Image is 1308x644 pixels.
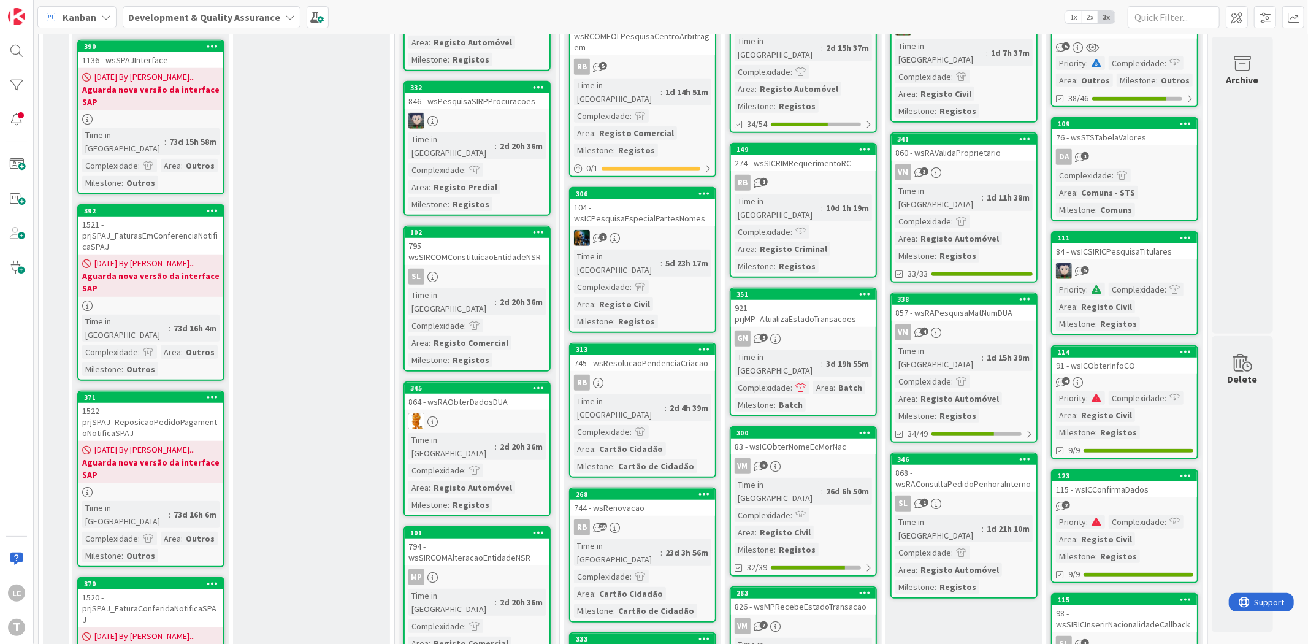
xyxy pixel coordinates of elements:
div: Milestone [574,144,613,157]
span: : [774,398,776,412]
div: 351 [736,290,876,299]
span: 3 [920,167,928,175]
span: : [951,70,953,83]
div: 1d 7h 37m [988,46,1033,59]
span: 5 [1062,42,1070,50]
div: Time in [GEOGRAPHIC_DATA] [408,288,495,315]
span: : [790,225,792,239]
div: DA [1056,149,1072,165]
div: 345864 - wsRAObterDadosDUA [405,383,549,410]
a: 10976 - wsSTSTabelaValoresDAComplexidade:Area:Comuns - STSMilestone:Comuns [1051,117,1198,221]
div: 102 [410,228,549,237]
div: DA [1052,149,1197,165]
div: Area [574,126,594,140]
span: : [1076,186,1078,199]
a: 772 - wsFINATConsultaVeiculosPriority:Complexidade:Area:OutrosMilestone:Outros38/46 [1051,10,1198,107]
div: 306 [570,188,715,199]
div: 109 [1058,120,1197,128]
div: 73d 15h 58m [166,135,220,148]
div: Registo Civil [917,87,974,101]
span: [DATE] By [PERSON_NAME]... [94,257,195,270]
a: 3921521 - prjSPAJ_FaturasEmConferenciaNotificaSPAJ[DATE] By [PERSON_NAME]...Aguarda nova versão d... [77,204,224,381]
a: 341860 - wsRAValidaProprietarioVMTime in [GEOGRAPHIC_DATA]:1d 11h 38mComplexidade:Area:Registo Au... [890,132,1038,283]
div: LS [1052,263,1197,279]
div: Registo Automóvel [430,36,515,49]
div: 345 [410,384,549,393]
span: : [821,201,823,215]
div: 390 [78,41,223,52]
div: 91 - wsICObterInfoCO [1052,358,1197,374]
div: Outros [183,345,218,359]
div: 338857 - wsRAPesquisaMatNumDUA [892,294,1036,321]
div: Area [1056,186,1076,199]
span: 33/33 [908,267,928,280]
div: 149274 - wsSICRIMRequerimentoRC [731,144,876,171]
div: Area [895,232,916,245]
div: Area [1056,74,1076,87]
div: Registo Automóvel [917,232,1002,245]
div: 306104 - wsICPesquisaEspecialPartesNomes [570,188,715,226]
div: Complexidade [1056,169,1112,182]
div: 1d 14h 51m [662,85,711,99]
span: : [935,104,936,118]
div: Milestone [408,353,448,367]
a: 338857 - wsRAPesquisaMatNumDUAVMTime in [GEOGRAPHIC_DATA]:1d 15h 39mComplexidade:Area:Registo Aut... [890,293,1038,443]
span: 38/46 [1068,92,1088,105]
div: 1d 15h 39m [984,351,1033,364]
span: 34/54 [747,118,767,131]
div: Registo Comercial [430,336,511,350]
div: Milestone [895,104,935,118]
span: : [774,99,776,113]
span: : [951,375,953,388]
span: : [790,65,792,79]
div: Area [813,381,833,394]
div: Milestone [1056,203,1095,217]
b: Development & Quality Assurance [128,11,280,23]
b: Aguarda nova versão da interface SAP [82,83,220,108]
div: 3901136 - wsSPAJInterface [78,41,223,68]
div: Time in [GEOGRAPHIC_DATA] [735,34,821,61]
div: GN [731,331,876,347]
div: Comuns - STS [1078,186,1138,199]
div: Complexidade [895,375,951,388]
span: : [774,259,776,273]
div: Outros [1078,74,1113,87]
div: 392 [84,207,223,215]
div: 114 [1052,347,1197,358]
div: Milestone [574,315,613,328]
div: Batch [835,381,865,394]
div: 102 [405,227,549,238]
div: Complexidade [82,345,138,359]
div: Complexidade [1109,283,1165,296]
span: 4 [1062,377,1070,385]
a: 351921 - prjMP_AtualizaEstadoTransacoesGNTime in [GEOGRAPHIC_DATA]:3d 19h 55mComplexidade:Area:Ba... [730,288,877,416]
div: 795 - wsSIRCOMConstituicaoEntidadeNSR [405,238,549,265]
span: : [986,46,988,59]
div: 371 [78,392,223,403]
span: : [1095,203,1097,217]
span: : [755,82,757,96]
a: 345864 - wsRAObterDadosDUARLTime in [GEOGRAPHIC_DATA]:2d 20h 36mComplexidade:Area:Registo Automóv... [403,381,551,516]
div: 332 [410,83,549,92]
div: Area [161,159,181,172]
div: Outros [1158,74,1193,87]
div: 3d 19h 55m [823,357,872,370]
span: : [429,180,430,194]
span: 1 [760,178,768,186]
span: : [821,41,823,55]
div: Registo Comercial [596,126,677,140]
div: Registos [449,353,492,367]
span: : [660,85,662,99]
a: 332846 - wsPesquisaSIRPProcuracoesLSTime in [GEOGRAPHIC_DATA]:2d 20h 36mComplexidade:Area:Registo... [403,81,551,216]
div: Registo Civil [596,297,653,311]
span: 4 [920,328,928,335]
b: Aguarda nova versão da interface SAP [82,270,220,294]
div: 2d 15h 37m [823,41,872,55]
div: 274 - wsSICRIMRequerimentoRC [731,155,876,171]
a: 149274 - wsSICRIMRequerimentoRCRBTime in [GEOGRAPHIC_DATA]:10d 1h 19mComplexidade:Area:Registo Cr... [730,143,877,278]
div: Time in [GEOGRAPHIC_DATA] [82,315,169,342]
div: Registos [449,53,492,66]
div: Comuns [1097,203,1135,217]
div: 390 [84,42,223,51]
div: 111 [1058,234,1197,242]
